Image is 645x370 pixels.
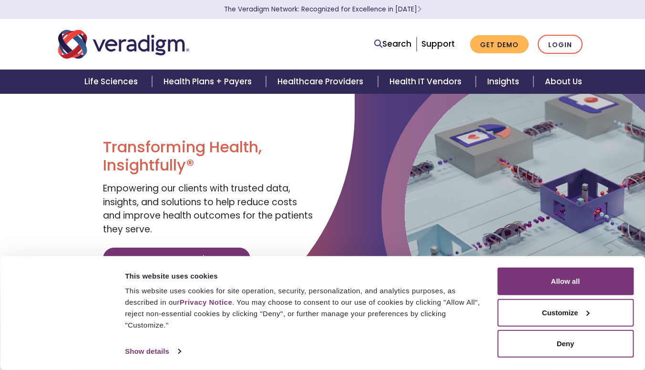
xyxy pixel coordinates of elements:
[417,5,421,14] span: Learn More
[58,29,189,60] img: Veradigm logo
[103,248,250,270] a: Discover Veradigm's Value
[470,35,529,54] a: Get Demo
[73,70,152,94] a: Life Sciences
[538,35,583,54] a: Login
[476,70,533,94] a: Insights
[125,344,180,359] a: Show details
[497,299,634,326] button: Customize
[266,70,378,94] a: Healthcare Providers
[497,268,634,295] button: Allow all
[152,70,266,94] a: Health Plans + Payers
[180,298,232,306] a: Privacy Notice
[125,270,486,281] div: This website uses cookies
[103,138,315,175] h1: Transforming Health, Insightfully®
[125,285,486,331] div: This website uses cookies for site operation, security, personalization, and analytics purposes, ...
[421,38,455,50] a: Support
[533,70,594,94] a: About Us
[103,182,313,236] span: Empowering our clients with trusted data, insights, and solutions to help reduce costs and improv...
[224,5,421,14] a: The Veradigm Network: Recognized for Excellence in [DATE]Learn More
[374,38,411,50] a: Search
[378,70,476,94] a: Health IT Vendors
[497,330,634,358] button: Deny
